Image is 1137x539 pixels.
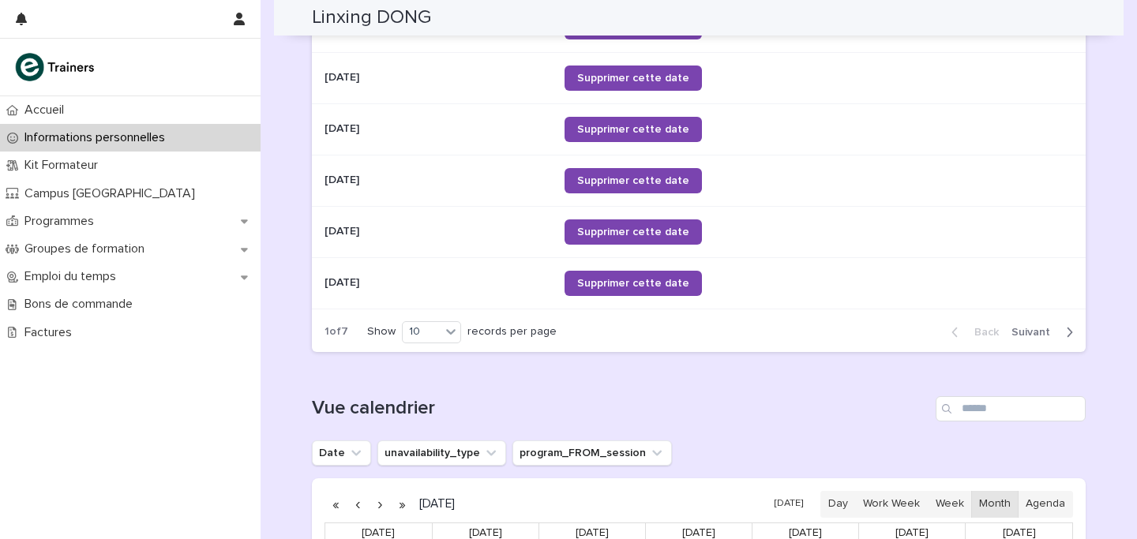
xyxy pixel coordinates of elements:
button: [DATE] [767,492,811,515]
button: Week [927,491,971,518]
p: Programmes [18,214,107,229]
button: Previous year [325,492,347,517]
div: 10 [403,324,441,340]
a: Supprimer cette date [565,219,702,245]
p: [DATE] [325,222,362,238]
a: Supprimer cette date [565,117,702,142]
img: K0CqGN7SDeD6s4JG8KQk [13,51,99,83]
h1: Vue calendrier [312,397,929,420]
a: Supprimer cette date [565,271,702,296]
p: [DATE] [325,119,362,136]
button: Agenda [1018,491,1073,518]
tr: [DATE][DATE] Supprimer cette date [312,103,1086,155]
tr: [DATE][DATE] Supprimer cette date [312,52,1086,103]
a: Supprimer cette date [565,168,702,193]
span: Supprimer cette date [577,278,689,289]
tr: [DATE][DATE] Supprimer cette date [312,257,1086,309]
button: Date [312,440,371,466]
button: Next [1005,325,1086,339]
button: Next year [391,492,413,517]
tr: [DATE][DATE] Supprimer cette date [312,206,1086,257]
p: Informations personnelles [18,130,178,145]
span: Back [965,327,999,338]
button: program_FROM_session [512,440,672,466]
p: Campus [GEOGRAPHIC_DATA] [18,186,208,201]
p: Groupes de formation [18,241,157,256]
button: Previous month [347,492,369,517]
span: Next [1011,327,1060,338]
input: Search [936,396,1086,421]
p: [DATE] [325,170,362,187]
button: Next month [369,492,391,517]
h2: [DATE] [413,498,455,510]
h2: Linxing DONG [312,6,431,29]
button: unavailability_type [377,440,506,466]
span: Supprimer cette date [577,175,689,186]
p: 1 of 7 [312,313,361,351]
p: [DATE] [325,273,362,290]
p: Accueil [18,103,77,118]
button: Month [971,491,1019,518]
span: Supprimer cette date [577,73,689,84]
span: Supprimer cette date [577,124,689,135]
tr: [DATE][DATE] Supprimer cette date [312,155,1086,206]
button: Work Week [855,491,928,518]
p: Factures [18,325,84,340]
button: Day [820,491,856,518]
span: Supprimer cette date [577,226,689,238]
p: [DATE] [325,68,362,84]
button: Back [939,325,1005,339]
p: Kit Formateur [18,158,111,173]
p: Emploi du temps [18,269,129,284]
p: records per page [467,325,557,339]
a: Supprimer cette date [565,66,702,91]
p: Show [367,325,396,339]
p: Bons de commande [18,297,145,312]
